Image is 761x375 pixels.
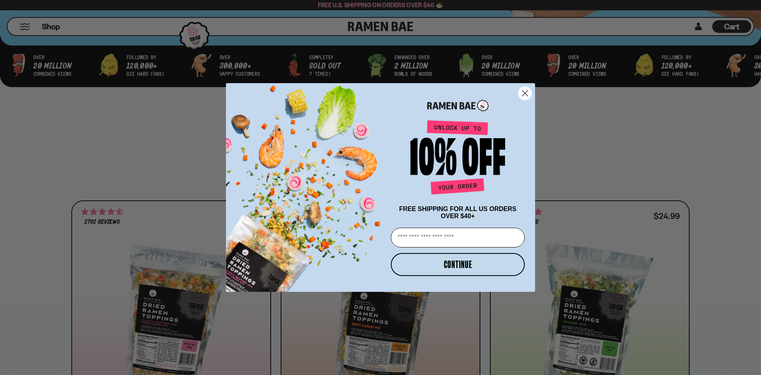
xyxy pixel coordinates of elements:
button: Close dialog [518,86,532,100]
img: ce7035ce-2e49-461c-ae4b-8ade7372f32c.png [226,76,388,292]
img: Ramen Bae Logo [427,99,489,112]
img: Unlock up to 10% off [408,120,507,198]
span: FREE SHIPPING FOR ALL US ORDERS OVER $40+ [399,206,516,219]
button: CONTINUE [391,253,525,276]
